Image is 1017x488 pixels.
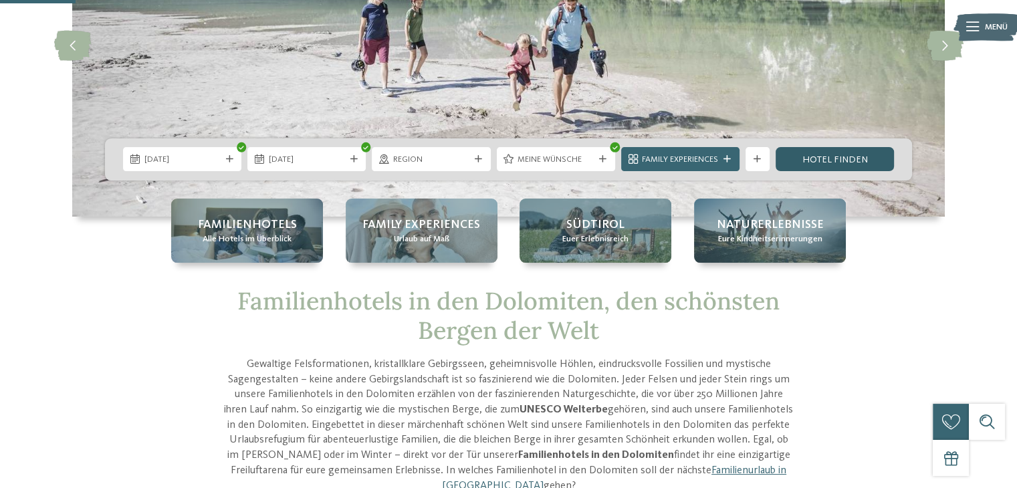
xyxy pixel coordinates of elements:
span: [DATE] [144,154,221,166]
span: Family Experiences [642,154,718,166]
span: Urlaub auf Maß [394,233,449,245]
span: Euer Erlebnisreich [562,233,629,245]
span: Region [393,154,469,166]
span: Familienhotels in den Dolomiten, den schönsten Bergen der Welt [237,285,780,345]
span: Naturerlebnisse [716,217,823,233]
span: Südtirol [566,217,625,233]
a: Hotel finden [776,147,894,171]
span: Familienhotels [198,217,297,233]
a: Familienhotels in den Dolomiten: Urlaub im Reich der bleichen Berge Südtirol Euer Erlebnisreich [520,199,671,263]
strong: Familienhotels in den Dolomiten [518,450,673,461]
a: Familienhotels in den Dolomiten: Urlaub im Reich der bleichen Berge Familienhotels Alle Hotels im... [171,199,323,263]
span: Family Experiences [362,217,480,233]
a: Familienhotels in den Dolomiten: Urlaub im Reich der bleichen Berge Naturerlebnisse Eure Kindheit... [694,199,846,263]
span: Eure Kindheitserinnerungen [717,233,822,245]
span: Alle Hotels im Überblick [203,233,292,245]
strong: UNESCO Welterbe [520,404,608,415]
a: Familienhotels in den Dolomiten: Urlaub im Reich der bleichen Berge Family Experiences Urlaub auf... [346,199,497,263]
span: Meine Wünsche [518,154,594,166]
span: [DATE] [269,154,345,166]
